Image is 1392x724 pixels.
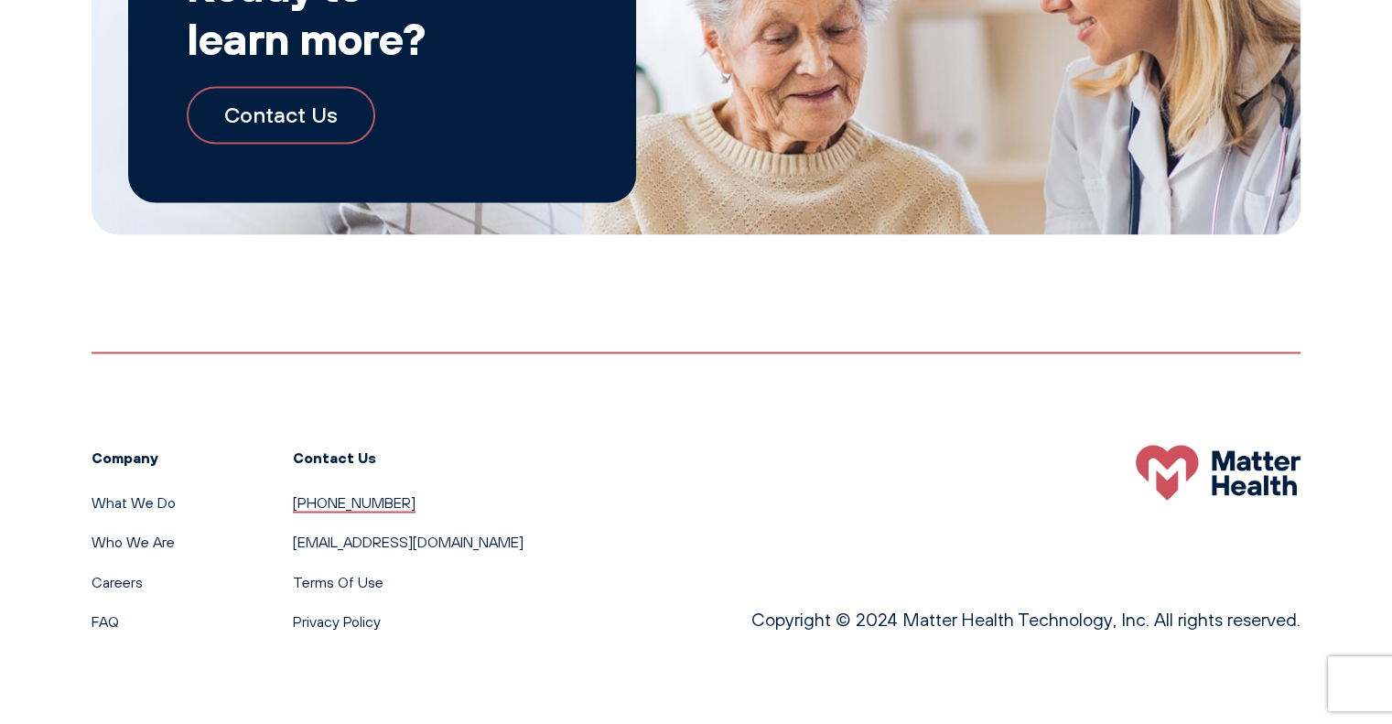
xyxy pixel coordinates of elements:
[92,492,176,511] a: What We Do
[92,611,119,630] a: FAQ
[293,572,383,590] a: Terms Of Use
[293,445,523,469] h3: Contact Us
[293,532,523,550] a: [EMAIL_ADDRESS][DOMAIN_NAME]
[92,572,143,590] a: Careers
[751,604,1300,633] p: Copyright © 2024 Matter Health Technology, Inc. All rights reserved.
[293,611,381,630] a: Privacy Policy
[187,86,375,143] a: Contact Us
[92,445,176,469] h3: Company
[92,532,175,550] a: Who We Are
[293,492,415,511] a: [PHONE_NUMBER]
